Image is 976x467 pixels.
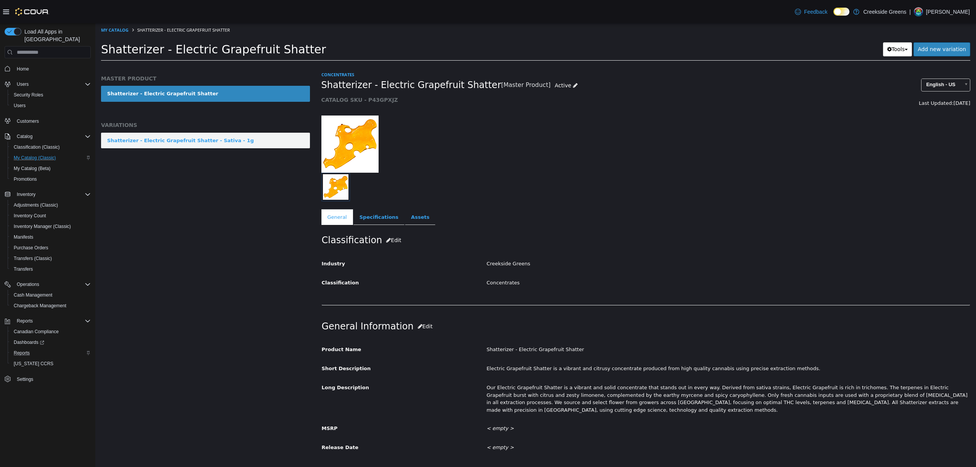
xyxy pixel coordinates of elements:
[8,264,94,274] button: Transfers
[226,323,266,329] span: Product Name
[287,210,310,224] button: Edit
[14,316,91,326] span: Reports
[226,48,259,54] a: Concentrates
[14,223,71,229] span: Inventory Manager (Classic)
[385,320,880,333] div: Shatterizer - Electric Grapefruit Shatter
[6,4,33,10] a: My Catalog
[11,359,56,368] a: [US_STATE] CCRS
[11,233,36,242] a: Manifests
[226,238,250,243] span: Industry
[8,163,94,174] button: My Catalog (Beta)
[14,303,66,309] span: Chargeback Management
[17,376,33,382] span: Settings
[42,4,135,10] span: Shatterizer - Electric Grapefruit Shatter
[8,326,94,337] button: Canadian Compliance
[318,296,342,310] button: Edit
[17,118,39,124] span: Customers
[14,202,58,208] span: Adjustments (Classic)
[14,316,36,326] button: Reports
[14,116,91,126] span: Customers
[14,92,43,98] span: Security Roles
[11,164,54,173] a: My Catalog (Beta)
[788,19,817,33] button: Tools
[14,292,52,298] span: Cash Management
[14,80,91,89] span: Users
[8,90,94,100] button: Security Roles
[858,77,875,83] span: [DATE]
[8,100,94,111] button: Users
[14,132,35,141] button: Catalog
[14,329,59,335] span: Canadian Compliance
[14,176,37,182] span: Promotions
[909,7,911,16] p: |
[14,80,32,89] button: Users
[385,234,880,247] div: Creekside Greens
[385,358,880,393] div: Our Electric Grapefruit Shatter is a vibrant and solid concentrate that stands out in every way. ...
[792,4,830,19] a: Feedback
[11,327,91,336] span: Canadian Compliance
[11,211,91,220] span: Inventory Count
[2,63,94,74] button: Home
[2,279,94,290] button: Operations
[804,8,827,16] span: Feedback
[11,201,91,210] span: Adjustments (Classic)
[2,116,94,127] button: Customers
[226,56,406,68] span: Shatterizer - Electric Grapefruit Shatter
[2,316,94,326] button: Reports
[863,7,906,16] p: Creekside Greens
[14,213,46,219] span: Inventory Count
[226,92,283,149] img: 150
[818,19,875,33] a: Add new variation
[2,79,94,90] button: Users
[385,339,880,352] div: Electric Grapefruit Shatter is a vibrant and citrusy concentrate produced from high quality canna...
[11,327,62,336] a: Canadian Compliance
[14,350,30,356] span: Reports
[17,191,35,197] span: Inventory
[8,358,94,369] button: [US_STATE] CCRS
[14,234,33,240] span: Manifests
[385,399,880,412] div: < empty >
[11,90,91,99] span: Security Roles
[258,186,309,202] a: Specifications
[11,101,91,110] span: Users
[385,253,880,266] div: Concentrates
[11,175,40,184] a: Promotions
[11,201,61,210] a: Adjustments (Classic)
[8,200,94,210] button: Adjustments (Classic)
[6,98,215,105] h5: VARIATIONS
[14,64,32,74] a: Home
[12,114,159,121] div: Shatterizer - Electric Grapefruit Shatter - Sativa - 1g
[11,301,91,310] span: Chargeback Management
[11,211,49,220] a: Inventory Count
[8,152,94,163] button: My Catalog (Classic)
[406,59,456,65] small: [Master Product]
[6,52,215,59] h5: MASTER PRODUCT
[826,55,875,68] a: English - US
[11,243,91,252] span: Purchase Orders
[17,81,29,87] span: Users
[11,254,55,263] a: Transfers (Classic)
[14,245,48,251] span: Purchase Orders
[8,210,94,221] button: Inventory Count
[14,117,42,126] a: Customers
[8,232,94,242] button: Manifests
[914,7,923,16] div: Pat McCaffrey
[2,189,94,200] button: Inventory
[14,103,26,109] span: Users
[11,222,91,231] span: Inventory Manager (Classic)
[823,77,858,83] span: Last Updated:
[14,165,51,172] span: My Catalog (Beta)
[11,338,47,347] a: Dashboards
[17,281,39,287] span: Operations
[11,254,91,263] span: Transfers (Classic)
[11,338,91,347] span: Dashboards
[11,222,74,231] a: Inventory Manager (Classic)
[11,143,63,152] a: Classification (Classic)
[11,164,91,173] span: My Catalog (Beta)
[459,59,476,65] span: Active
[11,243,51,252] a: Purchase Orders
[11,301,69,310] a: Chargeback Management
[226,257,264,262] span: Classification
[8,221,94,232] button: Inventory Manager (Classic)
